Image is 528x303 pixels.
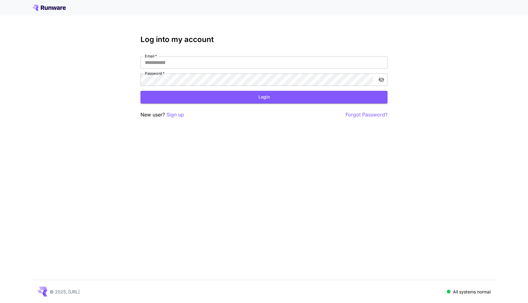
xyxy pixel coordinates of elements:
button: Forgot Password? [346,111,388,119]
p: All systems normal [453,288,491,295]
label: Email [145,53,157,59]
p: New user? [140,111,184,119]
h3: Log into my account [140,35,388,44]
button: toggle password visibility [376,74,387,85]
label: Password [145,71,165,76]
p: © 2025, [URL] [50,288,80,295]
button: Login [140,91,388,103]
button: Sign up [166,111,184,119]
